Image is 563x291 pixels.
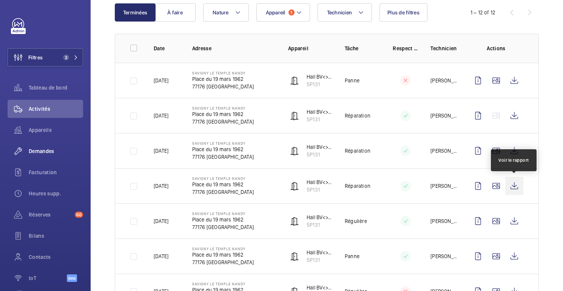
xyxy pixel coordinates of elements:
p: [PERSON_NAME] [430,182,457,190]
p: SAVIGNY LE TEMPLE NANDY [192,211,254,216]
img: automatic_door.svg [290,252,299,261]
img: automatic_door.svg [290,111,299,120]
p: Place du 19 mars 1962 [192,145,254,153]
span: Beta [67,274,77,282]
p: 77176 [GEOGRAPHIC_DATA] [192,188,254,196]
span: Technicien [327,9,352,15]
button: Plus de filtres [379,3,427,22]
p: [PERSON_NAME] [430,217,457,225]
span: Bilans [29,232,83,240]
p: SAVIGNY LE TEMPLE NANDY [192,282,254,286]
span: Plus de filtres [387,9,420,15]
p: 5P131 [307,256,333,264]
p: [DATE] [154,252,168,260]
p: 77176 [GEOGRAPHIC_DATA] [192,223,254,231]
p: Place du 19 mars 1962 [192,110,254,118]
p: Place du 19 mars 1962 [192,181,254,188]
p: [DATE] [154,77,168,84]
p: Date [154,45,180,52]
p: SAVIGNY LE TEMPLE NANDY [192,176,254,181]
img: automatic_door.svg [290,217,299,226]
span: Appareil [266,9,285,15]
div: 1 – 12 of 12 [470,9,495,16]
p: Place du 19 mars 1962 [192,216,254,223]
p: Technicien [430,45,457,52]
div: Voir le rapport [498,157,529,164]
p: Hall BV<>Petit pavillon [307,249,333,256]
span: Contacts [29,253,83,261]
button: Technicien [318,3,372,22]
p: 77176 [GEOGRAPHIC_DATA] [192,118,254,125]
p: SAVIGNY LE TEMPLE NANDY [192,246,254,251]
p: Réparation [345,182,370,190]
p: 5P131 [307,186,333,193]
img: automatic_door.svg [290,181,299,190]
span: Facturation [29,169,83,176]
p: 5P131 [307,151,333,158]
span: Heures supp. [29,190,83,197]
p: 5P131 [307,221,333,229]
span: Tableau de bord [29,84,83,91]
p: Réparation [345,112,370,119]
span: 60 [75,212,83,218]
span: 2 [63,54,69,60]
p: [PERSON_NAME] [430,112,457,119]
p: [DATE] [154,217,168,225]
p: 77176 [GEOGRAPHIC_DATA] [192,258,254,266]
p: 77176 [GEOGRAPHIC_DATA] [192,153,254,161]
p: Hall BV<>Petit pavillon [307,143,333,151]
p: Panne [345,252,359,260]
button: À faire [155,3,196,22]
button: Filtres2 [8,48,83,67]
p: Réparation [345,147,370,155]
span: Demandes [29,147,83,155]
button: Appareil1 [256,3,310,22]
p: [PERSON_NAME] [430,252,457,260]
p: SAVIGNY LE TEMPLE NANDY [192,106,254,110]
p: [DATE] [154,112,168,119]
button: Terminées [115,3,156,22]
p: 77176 [GEOGRAPHIC_DATA] [192,83,254,90]
p: [DATE] [154,182,168,190]
p: Actions [469,45,523,52]
p: Adresse [192,45,276,52]
p: [PERSON_NAME] [430,77,457,84]
span: Réserves [29,211,72,218]
span: 1 [288,9,295,15]
p: Hall BV<>Petit pavillon [307,108,333,116]
p: Hall BV<>Petit pavillon [307,178,333,186]
img: automatic_door.svg [290,146,299,155]
span: Filtres [28,54,43,61]
p: Appareil [288,45,333,52]
p: Tâche [345,45,381,52]
p: Panne [345,77,359,84]
p: [DATE] [154,147,168,155]
span: Nature [213,9,229,15]
p: Hall BV<>Petit pavillon [307,214,333,221]
p: Hall BV<>Petit pavillon [307,73,333,80]
p: Place du 19 mars 1962 [192,251,254,258]
p: Place du 19 mars 1962 [192,75,254,83]
button: Nature [203,3,249,22]
p: SAVIGNY LE TEMPLE NANDY [192,71,254,75]
p: SAVIGNY LE TEMPLE NANDY [192,141,254,145]
p: [PERSON_NAME] [430,147,457,155]
p: 5P131 [307,116,333,123]
p: Régulière [345,217,367,225]
span: Activités [29,105,83,113]
span: IoT [29,274,67,282]
p: Respect délai [393,45,418,52]
p: 5P131 [307,80,333,88]
img: automatic_door.svg [290,76,299,85]
span: Appareils [29,126,83,134]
